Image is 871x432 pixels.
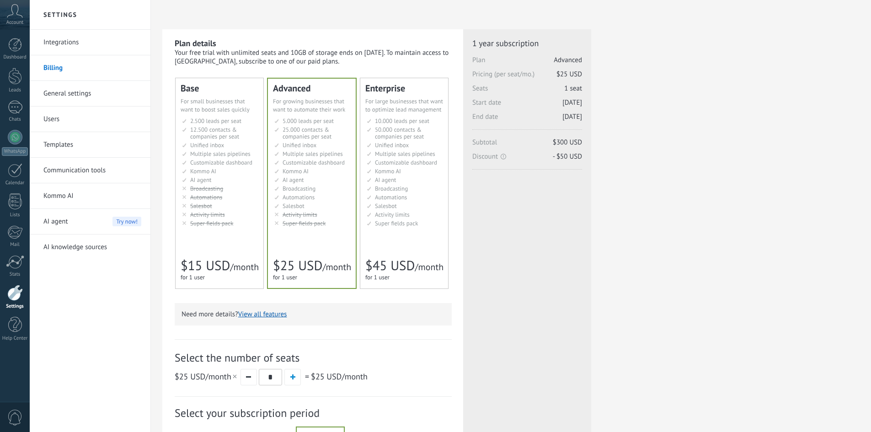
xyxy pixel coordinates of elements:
[472,112,582,127] span: End date
[190,126,239,140] span: 12.500 contacts & companies per seat
[2,87,28,93] div: Leads
[30,158,150,183] li: Communication tools
[273,273,297,281] span: for 1 user
[365,257,415,274] span: $45 USD
[43,30,141,55] a: Integrations
[190,202,212,210] span: Salesbot
[375,117,429,125] span: 10.000 leads per seat
[472,98,582,112] span: Start date
[375,176,396,184] span: AI agent
[375,211,410,219] span: Activity limits
[2,212,28,218] div: Lists
[472,56,582,70] span: Plan
[283,141,316,149] span: Unified inbox
[43,209,68,235] span: AI agent
[181,97,250,113] span: For small businesses that want to boost sales quickly
[230,261,259,273] span: /month
[175,38,216,48] b: Plan details
[2,336,28,341] div: Help Center
[472,152,582,161] span: Discount
[190,185,223,192] span: Broadcasting
[190,176,211,184] span: AI agent
[30,183,150,209] li: Kommo AI
[273,97,345,113] span: For growing businesses that want to automate their work
[365,273,390,281] span: for 1 user
[283,126,331,140] span: 25.000 contacts & companies per seat
[43,107,141,132] a: Users
[283,219,326,227] span: Super fields pack
[190,193,222,201] span: Automations
[562,98,582,107] span: [DATE]
[472,70,582,84] span: Pricing (per seat/mo.)
[181,84,258,93] div: Base
[472,38,582,48] span: 1 year subscription
[181,273,205,281] span: for 1 user
[30,209,150,235] li: AI agent
[190,150,251,158] span: Multiple sales pipelines
[375,126,424,140] span: 50.000 contacts & companies per seat
[190,211,225,219] span: Activity limits
[175,406,452,420] span: Select your subscription period
[190,117,241,125] span: 2.500 leads per seat
[283,211,317,219] span: Activity limits
[190,159,252,166] span: Customizable dashboard
[322,261,351,273] span: /month
[283,159,345,166] span: Customizable dashboard
[2,180,28,186] div: Calendar
[43,235,141,260] a: AI knowledge sources
[43,183,141,209] a: Kommo AI
[43,132,141,158] a: Templates
[553,152,582,161] span: - $50 USD
[554,56,582,64] span: Advanced
[472,84,582,98] span: Seats
[6,20,23,26] span: Account
[30,81,150,107] li: General settings
[112,217,141,226] span: Try now!
[375,193,407,201] span: Automations
[375,167,401,175] span: Kommo AI
[2,304,28,309] div: Settings
[2,117,28,123] div: Chats
[175,351,452,365] span: Select the number of seats
[562,112,582,121] span: [DATE]
[43,55,141,81] a: Billing
[43,158,141,183] a: Communication tools
[273,257,322,274] span: $25 USD
[2,147,28,156] div: WhatsApp
[175,371,238,382] span: /month
[564,84,582,93] span: 1 seat
[2,242,28,248] div: Mail
[43,209,141,235] a: AI agent Try now!
[2,272,28,277] div: Stats
[283,202,305,210] span: Salesbot
[238,310,287,319] button: View all features
[311,371,342,382] span: $25 USD
[553,138,582,147] span: $300 USD
[30,107,150,132] li: Users
[2,54,28,60] div: Dashboard
[283,176,304,184] span: AI agent
[273,84,351,93] div: Advanced
[30,235,150,260] li: AI knowledge sources
[283,167,309,175] span: Kommo AI
[190,141,224,149] span: Unified inbox
[305,371,309,382] span: =
[375,141,409,149] span: Unified inbox
[365,84,443,93] div: Enterprise
[30,132,150,158] li: Templates
[30,55,150,81] li: Billing
[190,167,216,175] span: Kommo AI
[375,219,418,227] span: Super fields pack
[30,30,150,55] li: Integrations
[415,261,444,273] span: /month
[181,257,230,274] span: $15 USD
[375,159,437,166] span: Customizable dashboard
[175,48,452,66] div: Your free trial with unlimited seats and 10GB of storage ends on [DATE]. To maintain access to [G...
[175,371,205,382] span: $25 USD
[182,310,445,319] p: Need more details?
[283,150,343,158] span: Multiple sales pipelines
[190,219,233,227] span: Super fields pack
[283,185,315,192] span: Broadcasting
[556,70,582,79] span: $25 USD
[375,185,408,192] span: Broadcasting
